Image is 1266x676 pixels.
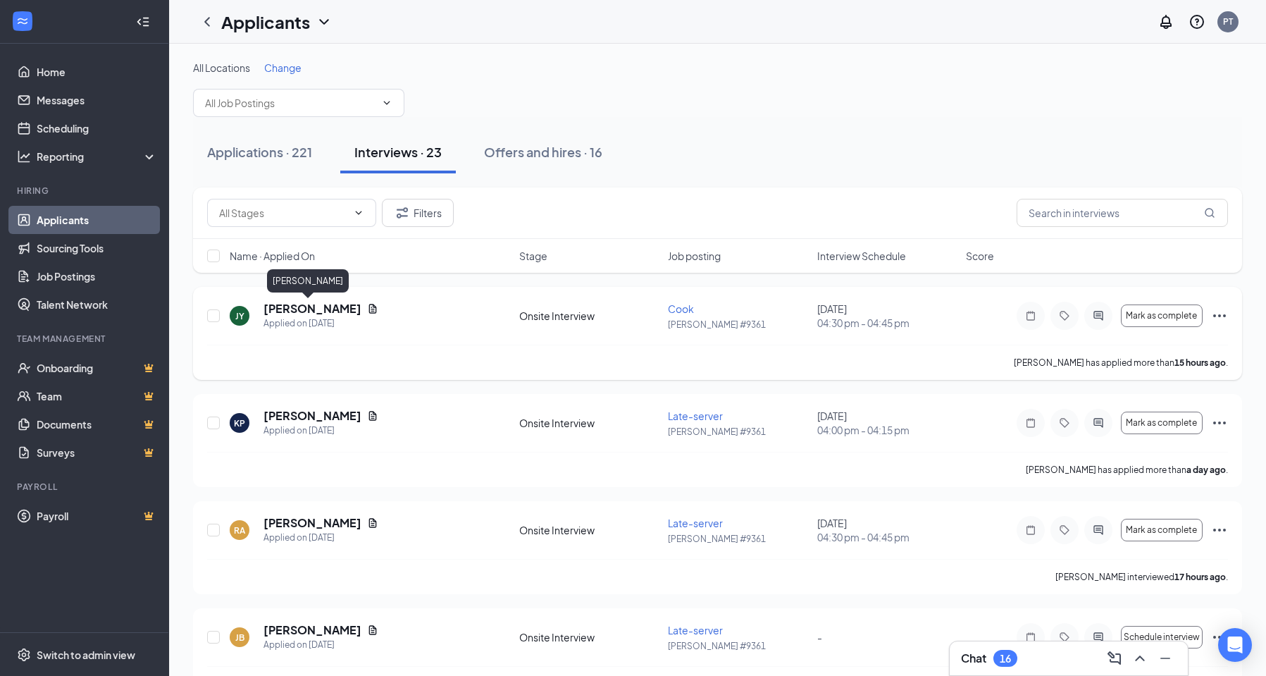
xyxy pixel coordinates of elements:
[1022,417,1039,429] svg: Note
[519,416,659,430] div: Onsite Interview
[199,13,216,30] svg: ChevronLeft
[1103,647,1126,670] button: ComposeMessage
[1022,310,1039,321] svg: Note
[37,648,135,662] div: Switch to admin view
[1017,199,1228,227] input: Search in interviews
[37,114,157,142] a: Scheduling
[37,290,157,319] a: Talent Network
[17,648,31,662] svg: Settings
[817,423,957,437] span: 04:00 pm - 04:15 pm
[668,426,808,438] p: [PERSON_NAME] #9361
[1211,522,1228,539] svg: Ellipses
[668,517,723,529] span: Late-server
[1124,632,1200,642] span: Schedule interview
[1121,412,1203,434] button: Mark as complete
[1121,519,1203,541] button: Mark as complete
[235,632,244,644] div: JB
[1218,628,1252,662] div: Open Intercom Messenger
[263,301,361,317] h5: [PERSON_NAME]
[1056,417,1073,429] svg: Tag
[37,354,157,382] a: OnboardingCrown
[1090,310,1107,321] svg: ActiveChat
[381,97,392,109] svg: ChevronDown
[966,249,994,263] span: Score
[817,249,906,263] span: Interview Schedule
[817,409,957,437] div: [DATE]
[263,515,361,531] h5: [PERSON_NAME]
[1131,650,1148,667] svg: ChevronUp
[668,249,721,263] span: Job posting
[382,199,454,227] button: Filter Filters
[1022,524,1039,536] svg: Note
[234,524,245,536] div: RA
[519,523,659,537] div: Onsite Interview
[367,410,378,422] svg: Document
[817,530,957,544] span: 04:30 pm - 04:45 pm
[234,417,245,429] div: KP
[17,149,31,164] svg: Analysis
[519,630,659,644] div: Onsite Interview
[1174,572,1226,582] b: 17 hours ago
[1174,357,1226,368] b: 15 hours ago
[221,10,310,34] h1: Applicants
[1055,571,1228,583] p: [PERSON_NAME] interviewed .
[193,61,250,74] span: All Locations
[17,333,154,345] div: Team Management
[316,13,333,30] svg: ChevronDown
[1014,357,1228,369] p: [PERSON_NAME] has applied more than .
[1121,305,1203,327] button: Mark as complete
[219,205,347,221] input: All Stages
[37,410,157,438] a: DocumentsCrown
[205,95,376,111] input: All Job Postings
[519,249,547,263] span: Stage
[1126,525,1197,535] span: Mark as complete
[367,517,378,529] svg: Document
[817,302,957,330] div: [DATE]
[37,58,157,86] a: Home
[1223,16,1233,27] div: PT
[1211,629,1228,646] svg: Ellipses
[263,424,378,438] div: Applied on [DATE]
[1126,418,1197,428] span: Mark as complete
[1056,310,1073,321] svg: Tag
[668,302,694,315] span: Cook
[1090,524,1107,536] svg: ActiveChat
[961,651,986,666] h3: Chat
[263,622,361,638] h5: [PERSON_NAME]
[136,15,150,29] svg: Collapse
[668,533,808,545] p: [PERSON_NAME] #9361
[1154,647,1177,670] button: Minimize
[1022,632,1039,643] svg: Note
[37,438,157,467] a: SurveysCrown
[267,269,349,293] div: [PERSON_NAME]
[37,262,157,290] a: Job Postings
[1211,414,1228,431] svg: Ellipses
[1126,311,1197,321] span: Mark as complete
[484,143,602,161] div: Offers and hires · 16
[1157,650,1174,667] svg: Minimize
[1189,13,1205,30] svg: QuestionInfo
[17,481,154,493] div: Payroll
[37,234,157,262] a: Sourcing Tools
[1106,650,1123,667] svg: ComposeMessage
[37,382,157,410] a: TeamCrown
[1158,13,1174,30] svg: Notifications
[668,319,808,331] p: [PERSON_NAME] #9361
[37,206,157,234] a: Applicants
[263,531,378,545] div: Applied on [DATE]
[37,502,157,530] a: PayrollCrown
[1056,524,1073,536] svg: Tag
[817,316,957,330] span: 04:30 pm - 04:45 pm
[367,625,378,636] svg: Document
[263,408,361,424] h5: [PERSON_NAME]
[367,303,378,314] svg: Document
[235,310,244,322] div: JY
[263,638,378,652] div: Applied on [DATE]
[1129,647,1151,670] button: ChevronUp
[263,317,378,331] div: Applied on [DATE]
[668,410,723,422] span: Late-server
[1026,464,1228,476] p: [PERSON_NAME] has applied more than .
[264,61,302,74] span: Change
[37,86,157,114] a: Messages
